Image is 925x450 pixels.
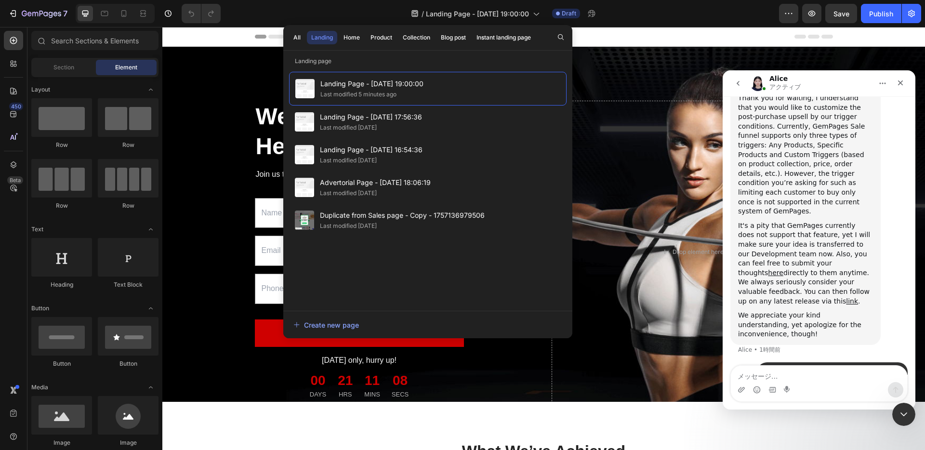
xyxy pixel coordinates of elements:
[35,292,185,341] div: for the lead generate page. when audience enter their information like email, phone number, where...
[30,316,38,323] button: 絵文字ピッカー
[289,31,305,44] button: All
[53,63,74,72] span: Section
[320,111,422,123] span: Landing Page - [DATE] 17:56:36
[31,280,92,289] div: Heading
[320,90,396,99] div: Last modified 5 minutes ago
[320,123,377,132] div: Last modified [DATE]
[143,82,159,97] span: Toggle open
[31,304,49,313] span: Button
[93,414,670,435] p: What We’ve Achieved
[422,9,424,19] span: /
[441,33,466,42] div: Blog post
[98,201,159,210] div: Row
[229,345,246,362] div: 08
[892,403,915,426] iframe: Intercom live chat
[31,201,92,210] div: Row
[293,315,563,334] button: Create new page
[31,141,92,149] div: Row
[472,31,535,44] button: Instant landing page
[115,63,137,72] span: Element
[143,222,159,237] span: Toggle open
[293,33,301,42] div: All
[31,438,92,447] div: Image
[15,316,23,323] button: 添付ファイルをアップロードする
[339,31,364,44] button: Home
[861,4,901,23] button: Publish
[510,221,561,229] div: Drop element here
[31,383,48,392] span: Media
[366,31,396,44] button: Product
[46,316,53,323] button: Gifピッカー
[370,33,392,42] div: Product
[307,31,337,44] button: Landing
[283,56,572,66] p: Landing page
[7,176,23,184] div: Beta
[320,177,431,188] span: Advertorial Page - [DATE] 18:06:19
[93,327,301,341] p: [DATE] only, hurry up!
[869,9,893,19] div: Publish
[182,4,221,23] div: Undo/Redo
[8,292,185,353] div: elife公式ショップさんから新しいメッセージが届きました…
[147,363,164,372] p: DAYS
[320,78,423,90] span: Landing Page - [DATE] 19:00:00
[98,280,159,289] div: Text Block
[143,301,159,316] span: Toggle open
[723,70,915,410] iframe: Intercom live chat
[320,188,377,198] div: Last modified [DATE]
[4,4,72,23] button: 7
[98,359,159,368] div: Button
[61,316,69,323] button: Start recording
[320,221,377,231] div: Last modified [DATE]
[147,345,164,362] div: 00
[202,363,218,372] p: MINS
[175,345,190,362] div: 21
[320,156,377,165] div: Last modified [DATE]
[229,363,246,372] p: SECS
[98,438,159,447] div: Image
[143,380,159,395] span: Toggle open
[311,33,333,42] div: Landing
[320,144,423,156] span: Landing Page - [DATE] 16:54:36
[162,27,925,450] iframe: Design area
[31,31,159,50] input: Search Sections & Elements
[165,312,181,327] button: メッセージを送信…
[63,8,67,19] p: 7
[9,103,23,110] div: 450
[403,33,430,42] div: Collection
[476,33,531,42] div: Instant landing page
[175,363,190,372] p: HRS
[398,31,435,44] button: Collection
[31,225,43,234] span: Text
[202,345,218,362] div: 11
[344,33,360,42] div: Home
[825,4,857,23] button: Save
[320,210,485,221] span: Duplicate from Sales page - Copy - 1757136979506
[833,10,849,18] span: Save
[98,141,159,149] div: Row
[436,31,470,44] button: Blog post
[31,359,92,368] div: Button
[164,299,229,313] div: TRY OUT NOW
[562,9,576,18] span: Draft
[8,295,185,312] textarea: メッセージ...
